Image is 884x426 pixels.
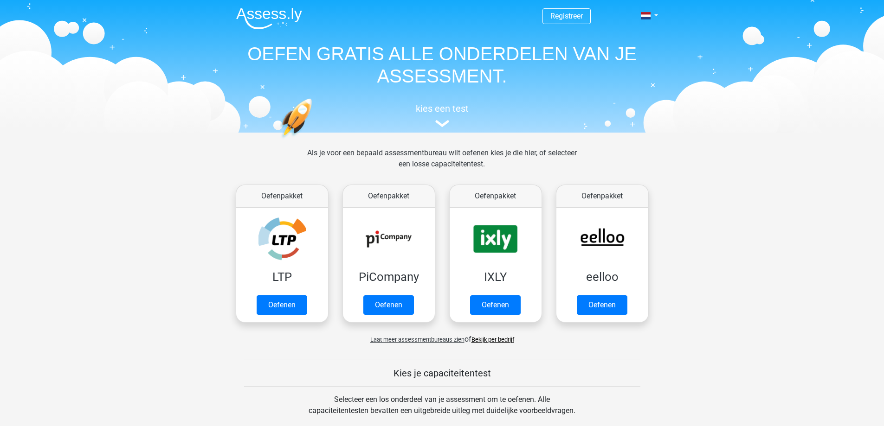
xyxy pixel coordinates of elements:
[236,7,302,29] img: Assessly
[229,103,656,127] a: kies een test
[550,12,583,20] a: Registreer
[229,103,656,114] h5: kies een test
[257,295,307,315] a: Oefenen
[280,98,348,182] img: oefenen
[471,336,514,343] a: Bekijk per bedrijf
[435,120,449,127] img: assessment
[470,295,521,315] a: Oefenen
[370,336,465,343] span: Laat meer assessmentbureaus zien
[363,295,414,315] a: Oefenen
[229,43,656,87] h1: OEFEN GRATIS ALLE ONDERDELEN VAN JE ASSESSMENT.
[229,326,656,345] div: of
[244,368,640,379] h5: Kies je capaciteitentest
[300,147,584,181] div: Als je voor een bepaald assessmentbureau wilt oefenen kies je die hier, of selecteer een losse ca...
[577,295,627,315] a: Oefenen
